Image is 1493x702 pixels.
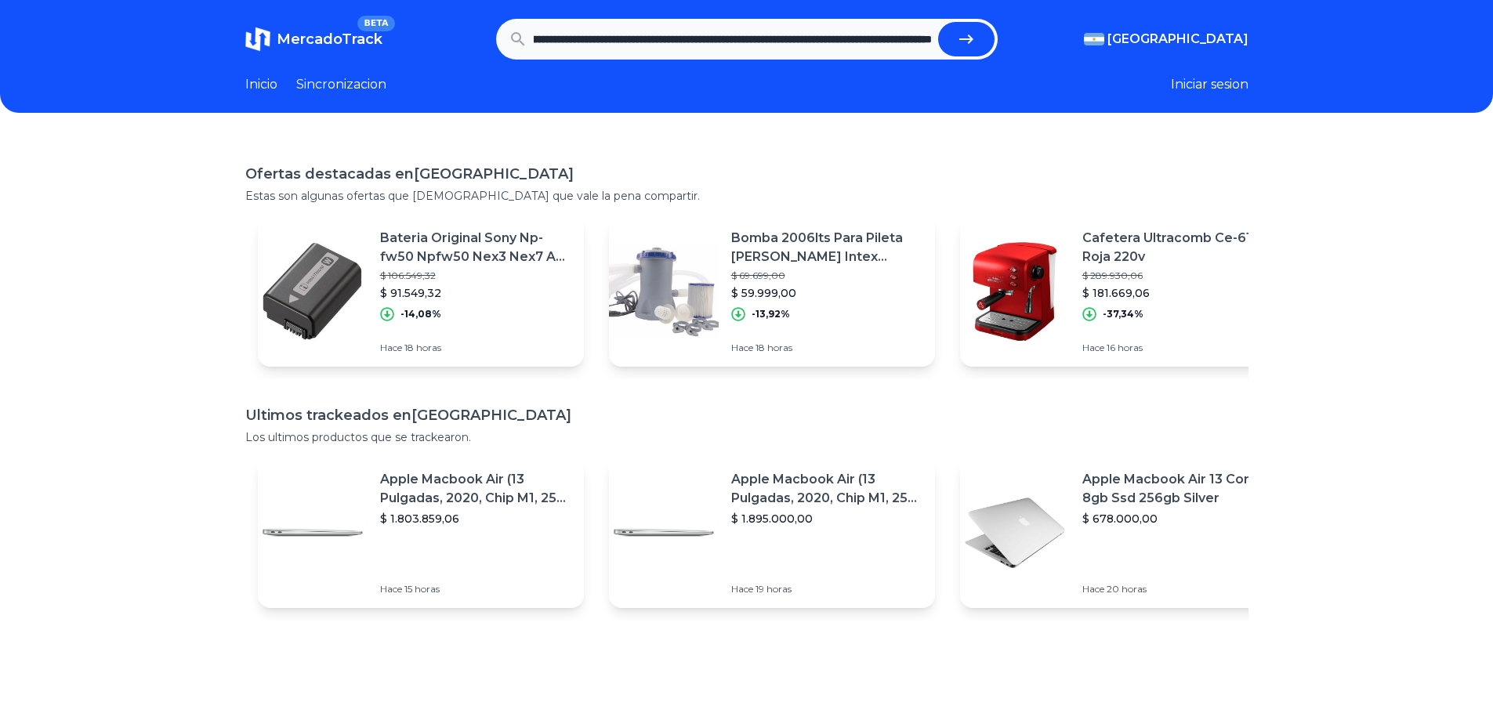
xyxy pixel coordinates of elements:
[245,75,277,94] a: Inicio
[1103,308,1143,320] p: -37,34%
[609,237,719,346] img: Featured image
[380,270,571,282] p: $ 106.549,32
[380,285,571,301] p: $ 91.549,32
[731,229,922,266] p: Bomba 2006lts Para Pileta [PERSON_NAME] Intex Bestway O Pelopinch
[609,478,719,588] img: Featured image
[609,216,935,367] a: Featured imageBomba 2006lts Para Pileta [PERSON_NAME] Intex Bestway O Pelopinch$ 69.699,00$ 59.99...
[731,342,922,354] p: Hace 18 horas
[245,163,1248,185] h1: Ofertas destacadas en [GEOGRAPHIC_DATA]
[380,229,571,266] p: Bateria Original Sony Np-fw50 Npfw50 Nex3 Nex7 A37 A55 A5000
[731,270,922,282] p: $ 69.699,00
[1107,30,1248,49] span: [GEOGRAPHIC_DATA]
[1171,75,1248,94] button: Iniciar sesion
[1082,583,1274,595] p: Hace 20 horas
[258,216,584,367] a: Featured imageBateria Original Sony Np-fw50 Npfw50 Nex3 Nex7 A37 A55 A5000$ 106.549,32$ 91.549,32...
[258,478,368,588] img: Featured image
[960,478,1070,588] img: Featured image
[1082,229,1274,266] p: Cafetera Ultracomb Ce-6108 Roja 220v
[296,75,386,94] a: Sincronizacion
[1082,470,1274,508] p: Apple Macbook Air 13 Core I5 8gb Ssd 256gb Silver
[731,285,922,301] p: $ 59.999,00
[609,458,935,608] a: Featured imageApple Macbook Air (13 Pulgadas, 2020, Chip M1, 256 Gb De Ssd, 8 Gb De Ram) - Plata$...
[960,216,1286,367] a: Featured imageCafetera Ultracomb Ce-6108 Roja 220v$ 289.930,06$ 181.669,06-37,34%Hace 16 horas
[731,470,922,508] p: Apple Macbook Air (13 Pulgadas, 2020, Chip M1, 256 Gb De Ssd, 8 Gb De Ram) - Plata
[1084,33,1104,45] img: Argentina
[245,27,382,52] a: MercadoTrackBETA
[380,511,571,526] p: $ 1.803.859,06
[1082,270,1274,282] p: $ 289.930,06
[245,404,1248,426] h1: Ultimos trackeados en [GEOGRAPHIC_DATA]
[731,583,922,595] p: Hace 19 horas
[752,308,790,320] p: -13,92%
[380,342,571,354] p: Hace 18 horas
[258,237,368,346] img: Featured image
[245,27,270,52] img: MercadoTrack
[400,308,441,320] p: -14,08%
[277,31,382,48] span: MercadoTrack
[1084,30,1248,49] button: [GEOGRAPHIC_DATA]
[258,458,584,608] a: Featured imageApple Macbook Air (13 Pulgadas, 2020, Chip M1, 256 Gb De Ssd, 8 Gb De Ram) - Plata$...
[1082,511,1274,526] p: $ 678.000,00
[245,429,1248,445] p: Los ultimos productos que se trackearon.
[380,470,571,508] p: Apple Macbook Air (13 Pulgadas, 2020, Chip M1, 256 Gb De Ssd, 8 Gb De Ram) - Plata
[731,511,922,526] p: $ 1.895.000,00
[245,188,1248,204] p: Estas son algunas ofertas que [DEMOGRAPHIC_DATA] que vale la pena compartir.
[960,458,1286,608] a: Featured imageApple Macbook Air 13 Core I5 8gb Ssd 256gb Silver$ 678.000,00Hace 20 horas
[380,583,571,595] p: Hace 15 horas
[357,16,394,31] span: BETA
[1082,342,1274,354] p: Hace 16 horas
[960,237,1070,346] img: Featured image
[1082,285,1274,301] p: $ 181.669,06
